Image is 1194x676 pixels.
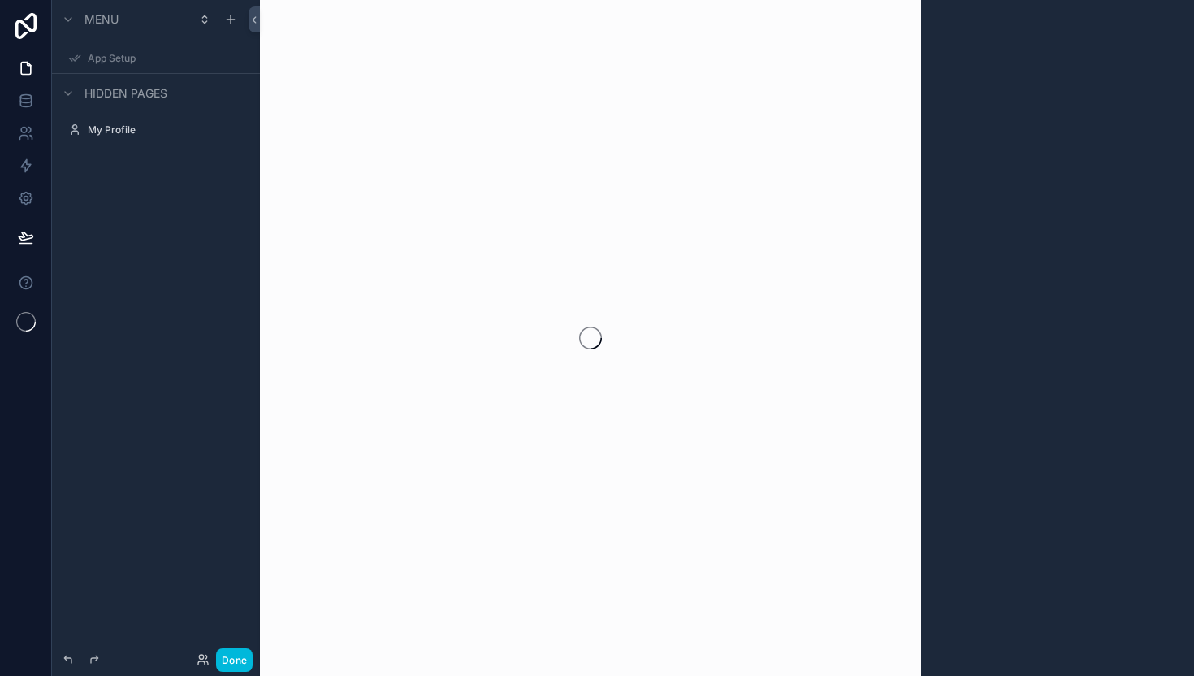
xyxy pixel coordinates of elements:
[88,123,240,136] label: My Profile
[84,11,119,28] span: Menu
[88,52,240,65] label: App Setup
[84,85,167,102] span: Hidden pages
[216,648,253,672] button: Done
